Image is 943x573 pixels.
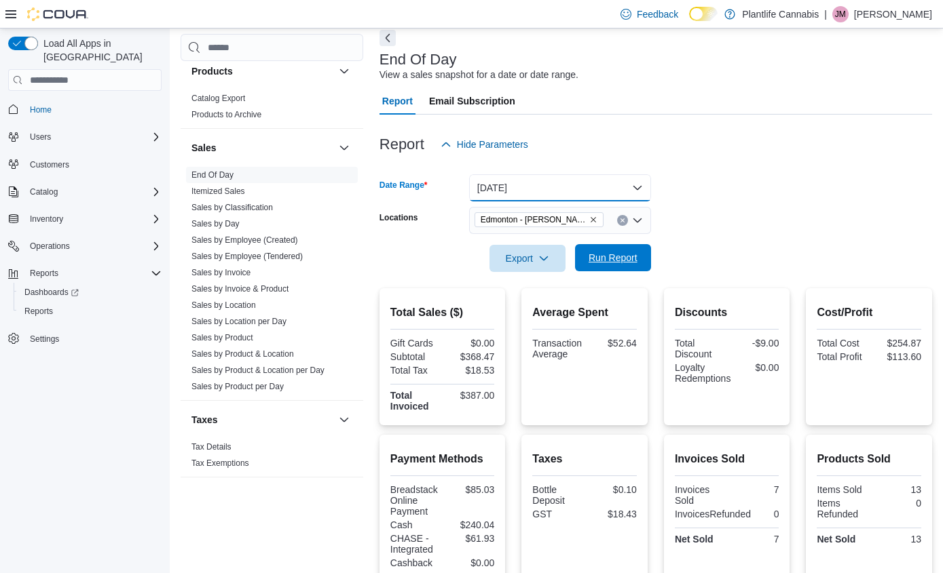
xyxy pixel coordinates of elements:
div: 0 [872,498,921,509]
div: $254.87 [872,338,921,349]
span: Users [30,132,51,142]
button: Catalog [24,184,63,200]
button: Settings [3,329,167,349]
span: Tax Details [191,441,232,452]
a: Customers [24,157,75,173]
div: $387.00 [445,390,495,401]
span: Edmonton - [PERSON_NAME] [481,213,587,226]
span: Catalog [24,184,162,200]
div: Cashback [390,557,440,568]
div: 7 [730,534,779,545]
div: Loyalty Redemptions [675,362,731,384]
div: 13 [872,534,921,545]
a: Reports [19,303,58,319]
h2: Average Spent [532,304,637,321]
span: Dark Mode [689,21,690,22]
a: Sales by Employee (Created) [191,235,298,245]
button: Inventory [24,211,69,227]
button: Home [3,99,167,119]
div: $18.43 [587,509,637,519]
span: Feedback [637,7,678,21]
span: Settings [24,330,162,347]
strong: Total Invoiced [390,390,429,412]
span: Sales by Classification [191,202,273,213]
h3: Report [380,136,424,153]
h3: Sales [191,141,217,155]
button: Users [24,129,56,145]
label: Locations [380,212,418,223]
span: Dashboards [19,284,162,300]
span: Customers [30,159,69,170]
span: Home [30,104,52,115]
div: $18.53 [445,365,495,376]
div: Bottle Deposit [532,484,582,506]
span: JM [835,6,846,22]
nav: Complex example [8,94,162,384]
div: $113.60 [872,351,921,362]
span: Operations [24,238,162,254]
h3: Taxes [191,413,218,427]
h3: Products [191,64,233,78]
h2: Invoices Sold [675,451,779,467]
button: Operations [3,237,167,256]
div: Taxes [181,439,363,477]
h2: Products Sold [817,451,921,467]
span: Hide Parameters [457,138,528,151]
span: Catalog Export [191,93,245,104]
a: Sales by Location [191,300,256,310]
a: End Of Day [191,170,234,180]
span: Customers [24,156,162,173]
div: 0 [756,509,779,519]
span: Itemized Sales [191,186,245,197]
span: Sales by Employee (Tendered) [191,251,303,262]
span: Run Report [589,251,637,264]
a: Dashboards [19,284,84,300]
button: Products [191,64,333,78]
a: Home [24,102,57,118]
a: Dashboards [14,283,167,302]
a: Sales by Day [191,219,240,229]
div: InvoicesRefunded [675,509,751,519]
span: Sales by Product & Location per Day [191,365,325,376]
div: 7 [730,484,779,495]
h2: Payment Methods [390,451,495,467]
div: $0.00 [445,557,495,568]
h2: Cost/Profit [817,304,921,321]
div: $0.00 [445,338,495,349]
a: Sales by Invoice [191,268,251,277]
div: -$9.00 [730,338,779,349]
div: CHASE - Integrated [390,533,440,555]
div: Justin McIssac [832,6,849,22]
span: Reports [24,306,53,317]
div: $0.00 [736,362,779,373]
span: Reports [30,268,58,279]
button: Products [336,63,352,79]
label: Date Range [380,180,428,191]
span: Email Subscription [429,87,515,115]
button: Remove Edmonton - Terra Losa from selection in this group [589,216,597,224]
button: Catalog [3,182,167,201]
span: Sales by Invoice [191,267,251,278]
button: Reports [3,264,167,283]
div: GST [532,509,582,519]
button: Users [3,127,167,146]
img: Cova [27,7,88,21]
span: Products to Archive [191,109,261,120]
h2: Total Sales ($) [390,304,495,321]
button: Hide Parameters [435,131,534,158]
a: Sales by Product [191,333,253,342]
div: $52.64 [587,338,637,349]
span: End Of Day [191,170,234,180]
div: $61.93 [445,533,495,544]
button: Customers [3,155,167,174]
div: $0.10 [587,484,637,495]
span: Report [382,87,413,115]
button: Operations [24,238,75,254]
h2: Discounts [675,304,779,321]
span: Sales by Employee (Created) [191,235,298,245]
div: Total Cost [817,338,866,349]
span: Operations [30,241,70,252]
button: Run Report [575,244,651,271]
a: Feedback [615,1,684,28]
